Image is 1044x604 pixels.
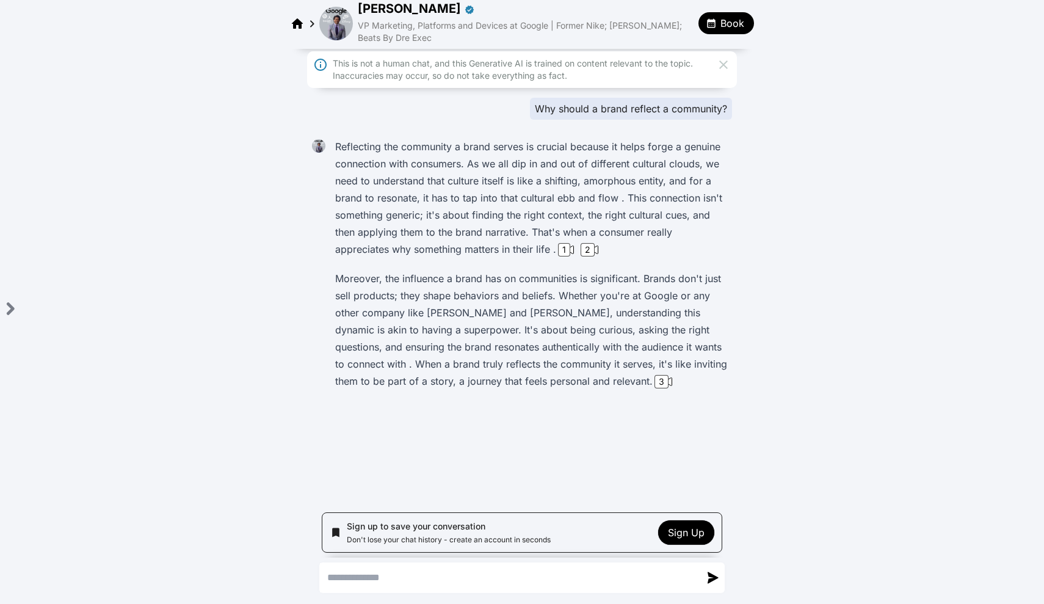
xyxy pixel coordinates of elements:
p: Moreover, the influence a brand has on communities is significant. Brands don't just sell product... [335,270,727,390]
img: Daryl Butler [312,139,325,153]
button: 3 [653,375,674,388]
textarea: Send a message [320,563,700,592]
span: Sign Up [668,526,705,539]
span: Book [720,16,744,31]
div: 1 [558,243,570,257]
p: Reflecting the community a brand serves is crucial because it helps forge a genuine connection wi... [335,138,727,258]
div: Why should a brand reflect a community? [530,98,732,120]
div: 2 [581,243,595,257]
button: 2 [579,243,600,257]
div: This is not a human chat, and this Generative AI is trained on content relevant to the topic. Ina... [333,57,711,82]
img: send message [708,572,719,583]
button: 1 [556,243,576,257]
p: Don't lose your chat history - create an account in seconds [347,535,651,545]
button: Book [698,12,754,34]
p: Sign up to save your conversation [347,520,651,533]
span: VP Marketing, Platforms and Devices at Google | Former Nike; [PERSON_NAME]; Beats By Dre Exec [358,20,682,43]
div: 3 [654,375,669,388]
a: Regimen home [290,15,305,31]
img: avatar of Daryl Butler [319,7,353,40]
